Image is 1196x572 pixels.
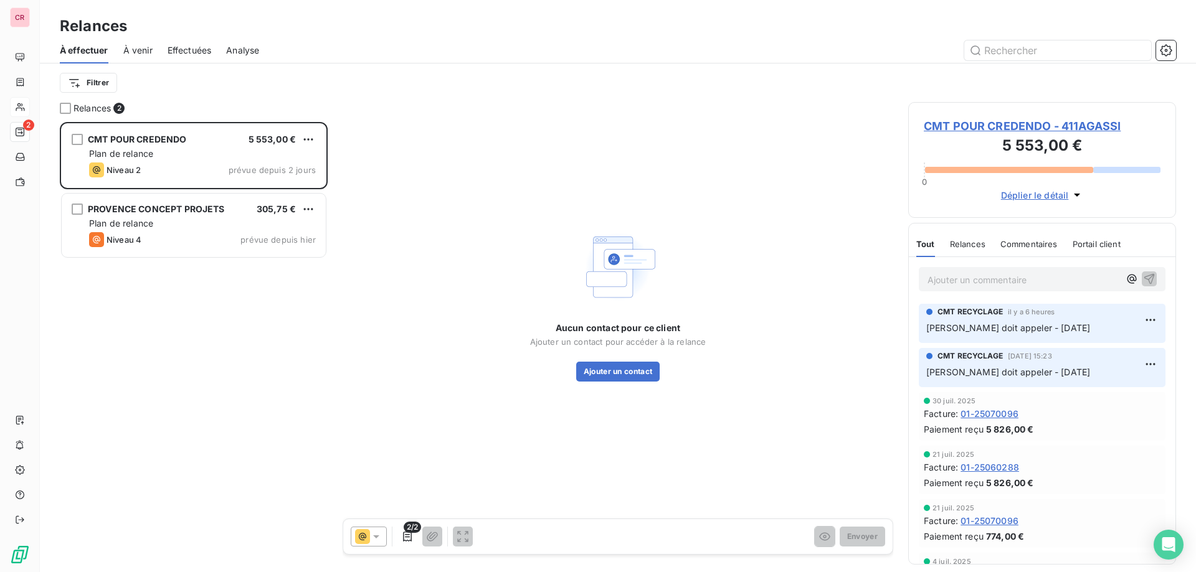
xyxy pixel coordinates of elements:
span: À effectuer [60,44,108,57]
span: Facture : [924,461,958,474]
span: À venir [123,44,153,57]
span: Plan de relance [89,148,153,159]
div: CR [10,7,30,27]
span: 01-25070096 [961,514,1018,527]
button: Envoyer [840,527,885,546]
span: Facture : [924,514,958,527]
span: CMT POUR CREDENDO [88,134,187,144]
span: Paiement reçu [924,423,984,436]
span: 2 [113,103,125,114]
input: Rechercher [964,40,1151,60]
span: 01-25070096 [961,407,1018,420]
button: Déplier le détail [997,188,1088,202]
span: Relances [950,239,985,249]
img: Empty state [578,227,658,307]
span: CMT RECYCLAGE [937,350,1003,362]
span: [PERSON_NAME] doit appeler - [DATE] [926,322,1090,333]
span: Niveau 4 [107,235,141,245]
span: [PERSON_NAME] doit appeler - [DATE] [926,367,1090,377]
h3: Relances [60,15,127,37]
span: Facture : [924,407,958,420]
button: Ajouter un contact [576,362,660,382]
span: 01-25060288 [961,461,1019,474]
span: 305,75 € [257,204,296,214]
span: Déplier le détail [1001,189,1069,202]
span: Paiement reçu [924,476,984,489]
div: Open Intercom Messenger [1154,530,1184,560]
span: 21 juil. 2025 [933,504,974,512]
span: Plan de relance [89,218,153,228]
span: 0 [922,177,927,187]
span: 21 juil. 2025 [933,451,974,458]
img: Logo LeanPay [10,545,30,565]
span: 5 553,00 € [249,134,297,144]
div: grid [60,122,328,572]
span: 5 826,00 € [986,476,1034,489]
span: prévue depuis 2 jours [229,165,316,175]
span: PROVENCE CONCEPT PROJETS [88,204,225,214]
span: [DATE] 15:23 [1008,352,1052,360]
span: 4 juil. 2025 [933,558,971,565]
span: Ajouter un contact pour accéder à la relance [530,337,706,347]
span: 5 826,00 € [986,423,1034,436]
span: il y a 6 heures [1008,308,1055,316]
span: CMT RECYCLAGE [937,306,1003,317]
span: 2 [23,120,34,131]
span: 774,00 € [986,530,1024,543]
span: Relances [74,102,111,115]
span: Aucun contact pour ce client [556,322,680,334]
button: Filtrer [60,73,117,93]
span: 30 juil. 2025 [933,397,975,405]
h3: 5 553,00 € [924,134,1160,159]
span: Tout [916,239,935,249]
span: prévue depuis hier [240,235,316,245]
span: Effectuées [168,44,212,57]
span: Paiement reçu [924,530,984,543]
span: 2/2 [404,522,421,533]
span: CMT POUR CREDENDO - 411AGASSI [924,118,1160,134]
span: Analyse [226,44,259,57]
span: Portail client [1073,239,1121,249]
span: Commentaires [1000,239,1058,249]
span: Niveau 2 [107,165,141,175]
